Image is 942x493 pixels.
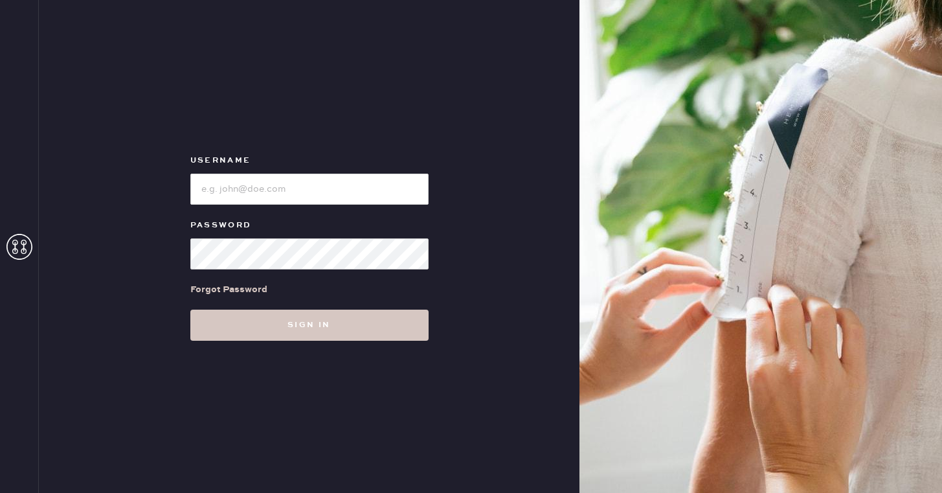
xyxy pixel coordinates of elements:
[190,218,429,233] label: Password
[190,282,267,297] div: Forgot Password
[190,269,267,310] a: Forgot Password
[190,174,429,205] input: e.g. john@doe.com
[190,153,429,168] label: Username
[190,310,429,341] button: Sign in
